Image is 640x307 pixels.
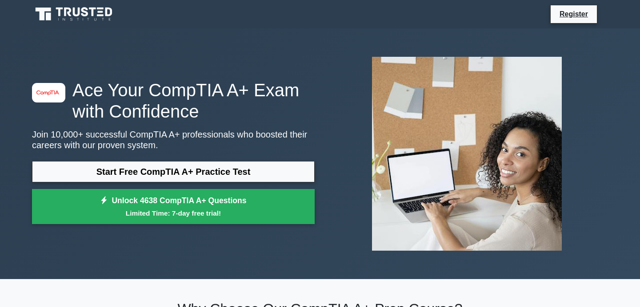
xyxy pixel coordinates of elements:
a: Unlock 4638 CompTIA A+ QuestionsLimited Time: 7-day free trial! [32,189,315,224]
a: Register [554,8,593,20]
small: Limited Time: 7-day free trial! [43,208,304,218]
p: Join 10,000+ successful CompTIA A+ professionals who boosted their careers with our proven system. [32,129,315,150]
a: Start Free CompTIA A+ Practice Test [32,161,315,182]
h1: Ace Your CompTIA A+ Exam with Confidence [32,79,315,122]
